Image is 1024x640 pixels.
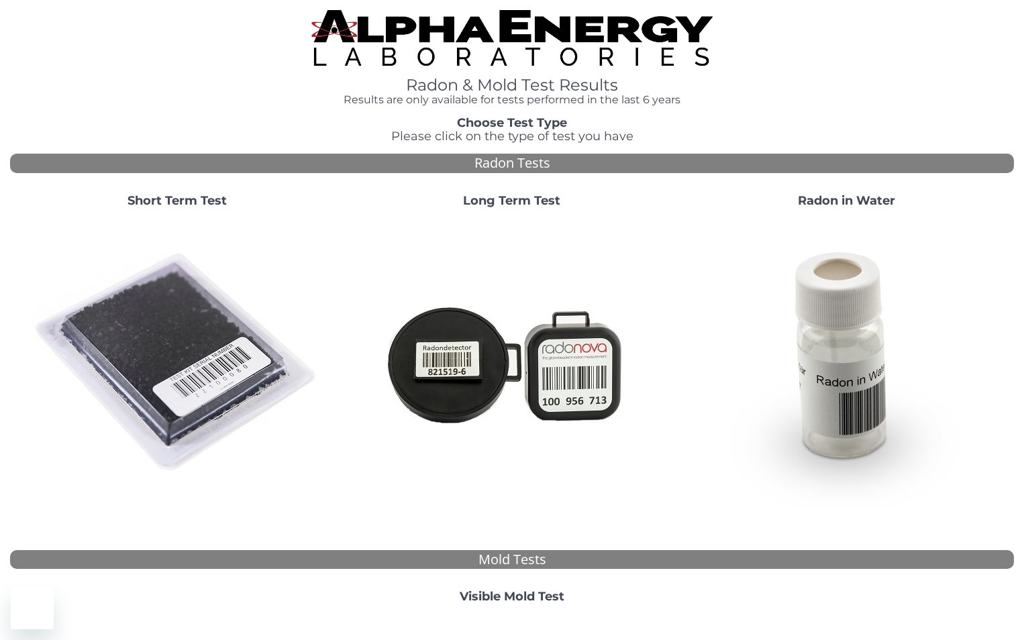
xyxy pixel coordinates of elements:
[311,10,713,66] img: TightCrop.jpg
[391,129,633,144] span: Please click on the type of test you have
[10,154,1014,173] div: Radon Tests
[460,589,564,604] strong: Visible Mold Test
[703,219,991,507] img: RadoninWater.jpg
[10,550,1014,570] div: Mold Tests
[11,586,54,629] iframe: Button to launch messaging window
[457,115,567,130] strong: Choose Test Type
[127,193,227,208] strong: Short Term Test
[311,94,713,106] h4: Results are only available for tests performed in the last 6 years
[798,193,895,208] strong: Radon in Water
[368,219,656,507] img: Radtrak2vsRadtrak3.jpg
[33,219,321,507] img: ShortTerm.jpg
[311,76,713,94] h1: Radon & Mold Test Results
[463,193,560,208] strong: Long Term Test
